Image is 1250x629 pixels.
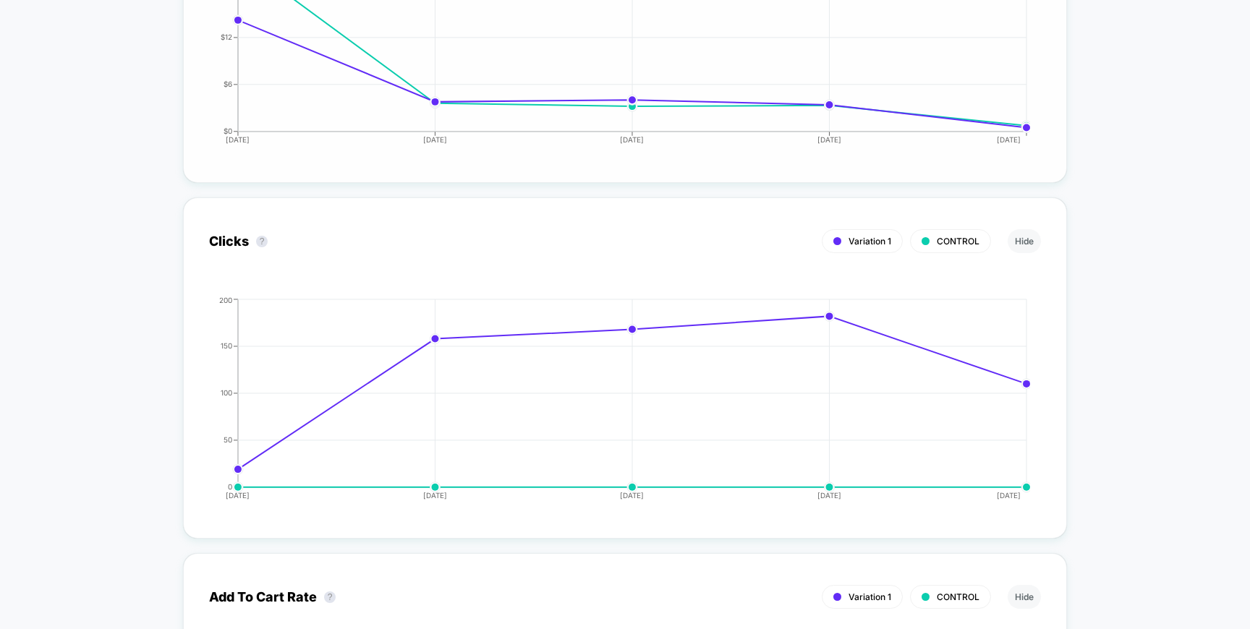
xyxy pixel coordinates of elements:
[219,295,232,304] tspan: 200
[423,491,447,500] tspan: [DATE]
[324,591,336,603] button: ?
[849,591,891,602] span: Variation 1
[1008,585,1041,609] button: Hide
[256,236,268,247] button: ?
[226,491,250,500] tspan: [DATE]
[998,491,1021,500] tspan: [DATE]
[423,135,447,144] tspan: [DATE]
[221,341,232,350] tspan: 150
[226,135,250,144] tspan: [DATE]
[937,236,979,247] span: CONTROL
[817,135,841,144] tspan: [DATE]
[817,491,841,500] tspan: [DATE]
[224,435,232,444] tspan: 50
[621,491,645,500] tspan: [DATE]
[621,135,645,144] tspan: [DATE]
[221,388,232,397] tspan: 100
[1008,229,1041,253] button: Hide
[221,33,232,41] tspan: $12
[937,591,979,602] span: CONTROL
[849,236,891,247] span: Variation 1
[998,135,1021,144] tspan: [DATE]
[195,296,1026,513] div: CLICKS
[228,482,232,491] tspan: 0
[224,80,232,88] tspan: $6
[224,127,232,135] tspan: $0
